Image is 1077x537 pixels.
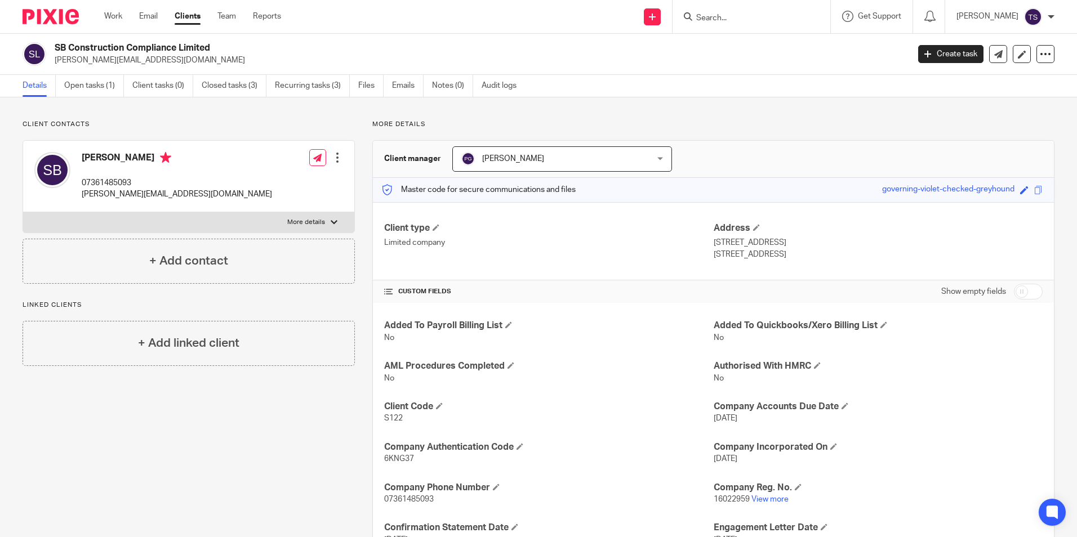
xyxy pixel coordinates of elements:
a: Work [104,11,122,22]
span: S122 [384,414,403,422]
img: svg%3E [461,152,475,165]
div: governing-violet-checked-greyhound [882,184,1014,196]
h4: Client type [384,222,713,234]
a: Closed tasks (3) [202,75,266,97]
a: Clients [175,11,201,22]
h4: Confirmation Statement Date [384,522,713,534]
a: Audit logs [482,75,525,97]
span: No [384,374,394,382]
span: 07361485093 [384,495,434,503]
a: Team [217,11,236,22]
h4: Added To Payroll Billing List [384,320,713,332]
i: Primary [160,152,171,163]
span: Get Support [858,12,901,20]
p: [PERSON_NAME][EMAIL_ADDRESS][DOMAIN_NAME] [55,55,901,66]
a: Reports [253,11,281,22]
span: [PERSON_NAME] [482,155,544,163]
h2: SB Construction Compliance Limited [55,42,732,54]
span: 6KNG37 [384,455,414,463]
h4: + Add linked client [138,334,239,352]
p: [PERSON_NAME][EMAIL_ADDRESS][DOMAIN_NAME] [82,189,272,200]
a: Files [358,75,384,97]
img: svg%3E [1024,8,1042,26]
a: Email [139,11,158,22]
a: Create task [918,45,983,63]
img: svg%3E [34,152,70,188]
p: [PERSON_NAME] [956,11,1018,22]
a: View more [751,495,789,503]
a: Notes (0) [432,75,473,97]
h4: Added To Quickbooks/Xero Billing List [714,320,1043,332]
h4: + Add contact [149,252,228,270]
a: Recurring tasks (3) [275,75,350,97]
h4: Company Accounts Due Date [714,401,1043,413]
span: [DATE] [714,414,737,422]
p: [STREET_ADDRESS] [714,249,1043,260]
h4: Address [714,222,1043,234]
span: [DATE] [714,455,737,463]
p: [STREET_ADDRESS] [714,237,1043,248]
h4: Engagement Letter Date [714,522,1043,534]
a: Client tasks (0) [132,75,193,97]
p: Limited company [384,237,713,248]
h4: Company Reg. No. [714,482,1043,494]
h3: Client manager [384,153,441,164]
a: Emails [392,75,424,97]
h4: CUSTOM FIELDS [384,287,713,296]
span: No [714,334,724,342]
h4: Company Authentication Code [384,441,713,453]
p: More details [287,218,325,227]
h4: Client Code [384,401,713,413]
h4: Company Phone Number [384,482,713,494]
span: No [384,334,394,342]
label: Show empty fields [941,286,1006,297]
img: Pixie [23,9,79,24]
input: Search [695,14,796,24]
p: More details [372,120,1054,129]
h4: Authorised With HMRC [714,360,1043,372]
img: svg%3E [23,42,46,66]
span: 16022959 [714,495,750,503]
h4: [PERSON_NAME] [82,152,272,166]
a: Details [23,75,56,97]
h4: Company Incorporated On [714,441,1043,453]
p: Master code for secure communications and files [381,184,576,195]
a: Open tasks (1) [64,75,124,97]
p: Client contacts [23,120,355,129]
h4: AML Procedures Completed [384,360,713,372]
span: No [714,374,724,382]
p: 07361485093 [82,177,272,189]
p: Linked clients [23,301,355,310]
